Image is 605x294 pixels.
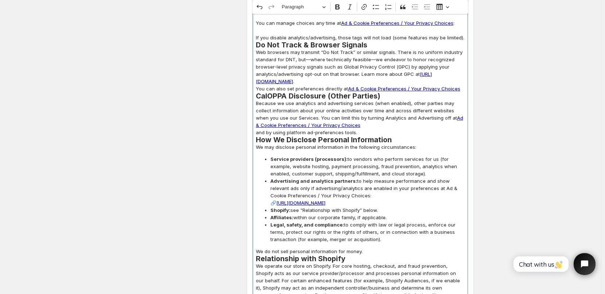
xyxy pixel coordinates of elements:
span: to comply with law or legal process, enforce our terms, protect our rights or the rights of other... [270,221,465,243]
strong: Service providers (processors): [270,156,348,162]
strong: Advertising and analytics partners: [270,178,357,184]
span: see “Relationship with Shopify” below. [270,206,465,214]
strong: Legal, safety, and compliance: [270,222,344,228]
p: Web browsers may transmit “Do Not Track” or similar signals. There is no uniform industry standar... [256,49,465,85]
h2: CalOPPA Disclosure (Other Parties) [256,92,465,100]
span: within our corporate family, if applicable. [270,214,465,221]
a: Ad & Cookie Preferences / Your Privacy Choices [348,86,460,92]
h2: How We Disclose Personal Information [256,136,465,143]
a: [URL][DOMAIN_NAME] [256,71,432,84]
h2: Relationship with Shopify [256,255,465,262]
span: to vendors who perform services for us (for example, website hosting, payment processing, fraud p... [270,155,465,177]
a: Ad & Cookie Preferences / Your Privacy Choices [256,115,463,128]
p: You can manage choices any time at : If you disable analytics/advertising, those tags will not lo... [256,19,465,41]
h2: Do Not Track & Browser Signals [256,41,465,49]
strong: Shopify: [270,207,290,213]
p: You can also set preferences directly at [256,85,465,92]
strong: Affiliates: [270,214,293,220]
p: We may disclose personal information in the following circumstances: [256,143,465,151]
span: to help measure performance and show relevant ads only if advertising/analytics are enabled in yo... [270,177,465,206]
p: Because we use analytics and advertising services (when enabled), other parties may collect infor... [256,100,465,136]
p: We do not sell personal information for money. [256,248,465,255]
a: Ad & Cookie Preferences / Your Privacy Choices [341,20,453,26]
span: Paragraph [282,3,320,11]
button: Paragraph, Heading [278,1,329,13]
iframe: Tidio Chat [506,247,602,281]
a: [URL][DOMAIN_NAME] [276,200,325,206]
